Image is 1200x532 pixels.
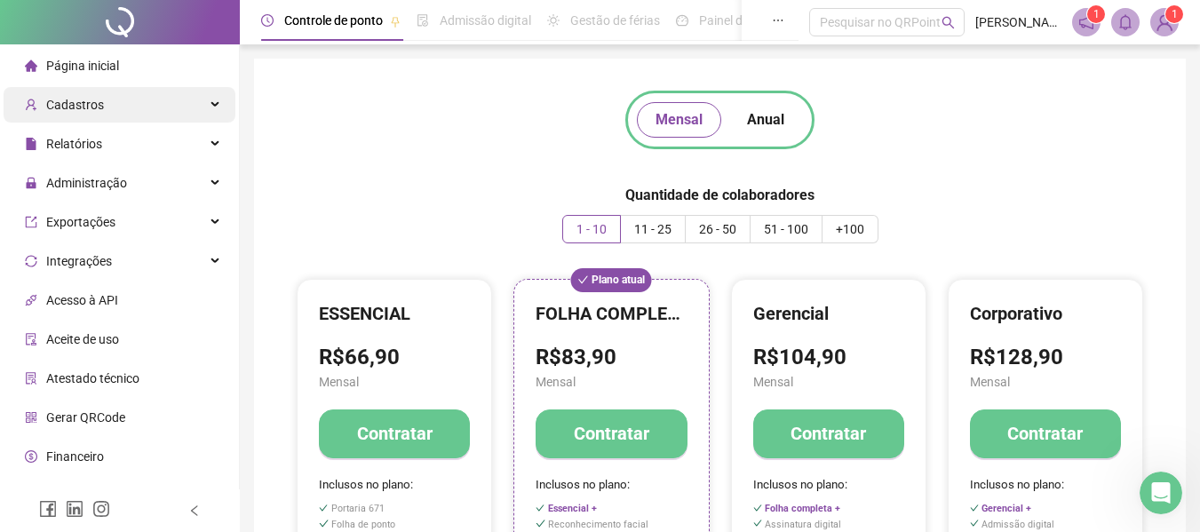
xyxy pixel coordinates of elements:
button: Contratar [319,409,470,458]
span: check [753,519,763,528]
span: 1 [1093,8,1100,20]
h4: Contratar [1007,421,1083,446]
span: 11 - 25 [634,222,672,236]
span: Folha completa + [765,503,840,514]
span: api [25,294,37,306]
span: Mensal [536,372,687,392]
span: dollar [25,450,37,463]
iframe: Intercom live chat [1140,472,1182,514]
span: ellipsis [772,14,784,27]
span: Anual [747,109,784,131]
span: check [578,274,589,285]
h4: FOLHA COMPLETA [536,301,687,326]
span: Administração [46,176,127,190]
span: dashboard [676,14,688,27]
span: pushpin [390,16,401,27]
span: file-done [417,14,429,27]
span: Painel do DP [699,13,768,28]
span: Admissão digital [440,13,531,28]
span: Mensal [656,109,703,131]
span: 1 - 10 [576,222,607,236]
span: facebook [39,500,57,518]
h4: Contratar [791,421,866,446]
span: Integrações [46,254,112,268]
span: Mensal [970,372,1121,392]
span: Cadastros [46,98,104,112]
span: solution [25,372,37,385]
span: sun [547,14,560,27]
span: check [536,519,545,528]
span: Inclusos no plano: [536,476,687,495]
span: Gerencial + [981,503,1031,514]
span: Central de ajuda [46,488,136,503]
h5: Quantidade de colaboradores [625,185,815,206]
span: sync [25,255,37,267]
span: left [188,504,201,517]
span: bell [1117,14,1133,30]
span: Portaria 671 [331,503,385,514]
span: Página inicial [46,59,119,73]
span: check [319,504,329,513]
span: Inclusos no plano: [970,476,1121,495]
span: check [970,504,980,513]
span: Exportações [46,215,115,229]
span: linkedin [66,500,83,518]
span: Plano atual [571,268,652,292]
span: Assinatura digital [765,519,841,530]
span: Gerar QRCode [46,410,125,425]
h4: Contratar [357,421,433,446]
span: +100 [836,222,864,236]
button: Contratar [970,409,1121,458]
span: Acesso à API [46,293,118,307]
span: Mensal [319,372,470,392]
span: clock-circle [261,14,274,27]
button: Contratar [753,409,904,458]
button: Anual [728,102,803,138]
span: Controle de ponto [284,13,383,28]
span: lock [25,177,37,189]
span: Mensal [753,372,904,392]
sup: Atualize o seu contato no menu Meus Dados [1165,5,1183,23]
h3: R$83,90 [536,344,687,372]
span: notification [1078,14,1094,30]
span: Reconhecimento facial [548,519,648,530]
sup: 1 [1087,5,1105,23]
span: Folha de ponto [331,519,395,530]
span: check [970,519,980,528]
span: audit [25,333,37,345]
h3: R$128,90 [970,344,1121,372]
span: file [25,138,37,150]
h4: Contratar [574,421,649,446]
span: Admissão digital [981,519,1054,530]
span: check [753,504,763,513]
span: search [942,16,955,29]
h4: ESSENCIAL [319,301,470,326]
span: qrcode [25,411,37,424]
button: Contratar [536,409,687,458]
span: Essencial + [548,503,597,514]
span: export [25,216,37,228]
span: user-add [25,99,37,111]
span: 26 - 50 [699,222,736,236]
span: check [319,519,329,528]
button: Mensal [637,102,721,138]
h3: R$104,90 [753,344,904,372]
h3: R$66,90 [319,344,470,372]
span: 1 [1172,8,1178,20]
span: home [25,60,37,72]
span: check [536,504,545,513]
span: Financeiro [46,449,104,464]
span: Gestão de férias [570,13,660,28]
span: [PERSON_NAME] DO VALE [975,12,1061,32]
span: Atestado técnico [46,371,139,385]
span: Inclusos no plano: [753,476,904,495]
span: Aceite de uso [46,332,119,346]
span: Relatórios [46,137,102,151]
span: instagram [92,500,110,518]
h4: Gerencial [753,301,904,326]
span: 51 - 100 [764,222,808,236]
img: 34842 [1151,9,1178,36]
span: Inclusos no plano: [319,476,470,495]
h4: Corporativo [970,301,1121,326]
